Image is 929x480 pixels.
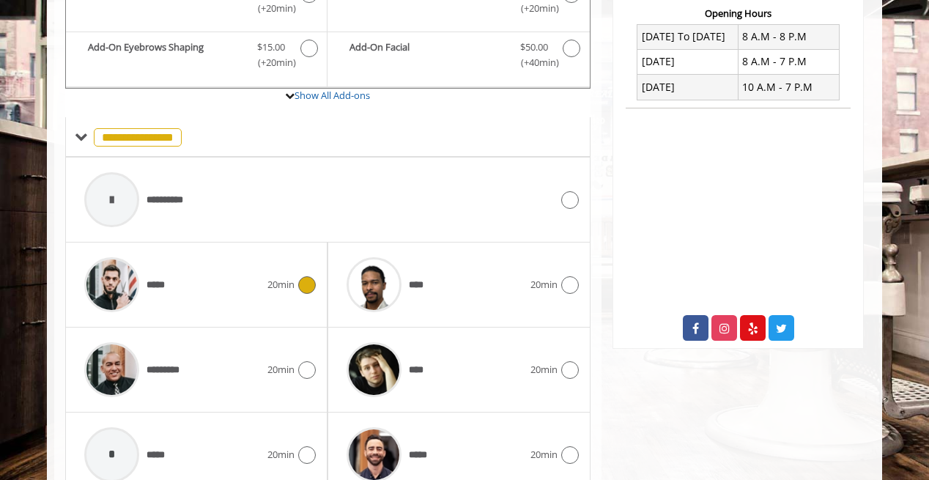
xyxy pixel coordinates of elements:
span: 20min [267,362,295,377]
b: Add-On Facial [349,40,505,70]
td: [DATE] [637,49,739,74]
a: Show All Add-ons [295,89,370,102]
span: 20min [267,447,295,462]
span: 20min [530,447,558,462]
td: [DATE] [637,75,739,100]
span: (+20min ) [250,55,293,70]
span: $15.00 [257,40,285,55]
span: $50.00 [520,40,548,55]
span: 20min [530,277,558,292]
span: 20min [267,277,295,292]
td: 10 A.M - 7 P.M [738,75,839,100]
b: Add-On Eyebrows Shaping [88,40,243,70]
td: 8 A.M - 7 P.M [738,49,839,74]
label: Add-On Facial [335,40,582,74]
span: (+40min ) [512,55,555,70]
label: Add-On Eyebrows Shaping [73,40,319,74]
span: 20min [530,362,558,377]
td: 8 A.M - 8 P.M [738,24,839,49]
span: (+20min ) [250,1,293,16]
h3: Opening Hours [626,8,851,18]
td: [DATE] To [DATE] [637,24,739,49]
span: (+20min ) [512,1,555,16]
